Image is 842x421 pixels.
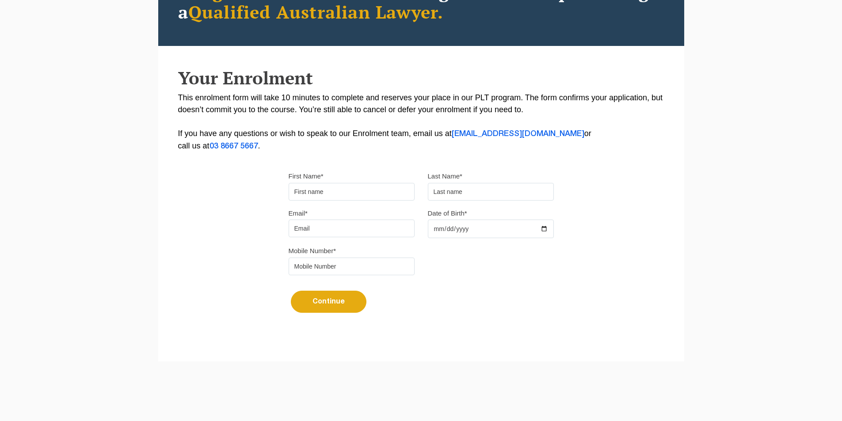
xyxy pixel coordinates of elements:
[291,291,366,313] button: Continue
[289,172,324,181] label: First Name*
[452,130,584,137] a: [EMAIL_ADDRESS][DOMAIN_NAME]
[210,143,258,150] a: 03 8667 5667
[289,258,415,275] input: Mobile Number
[178,68,664,87] h2: Your Enrolment
[178,92,664,152] p: This enrolment form will take 10 minutes to complete and reserves your place in our PLT program. ...
[289,247,336,255] label: Mobile Number*
[428,183,554,201] input: Last name
[289,183,415,201] input: First name
[428,172,462,181] label: Last Name*
[289,220,415,237] input: Email
[289,209,308,218] label: Email*
[428,209,467,218] label: Date of Birth*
